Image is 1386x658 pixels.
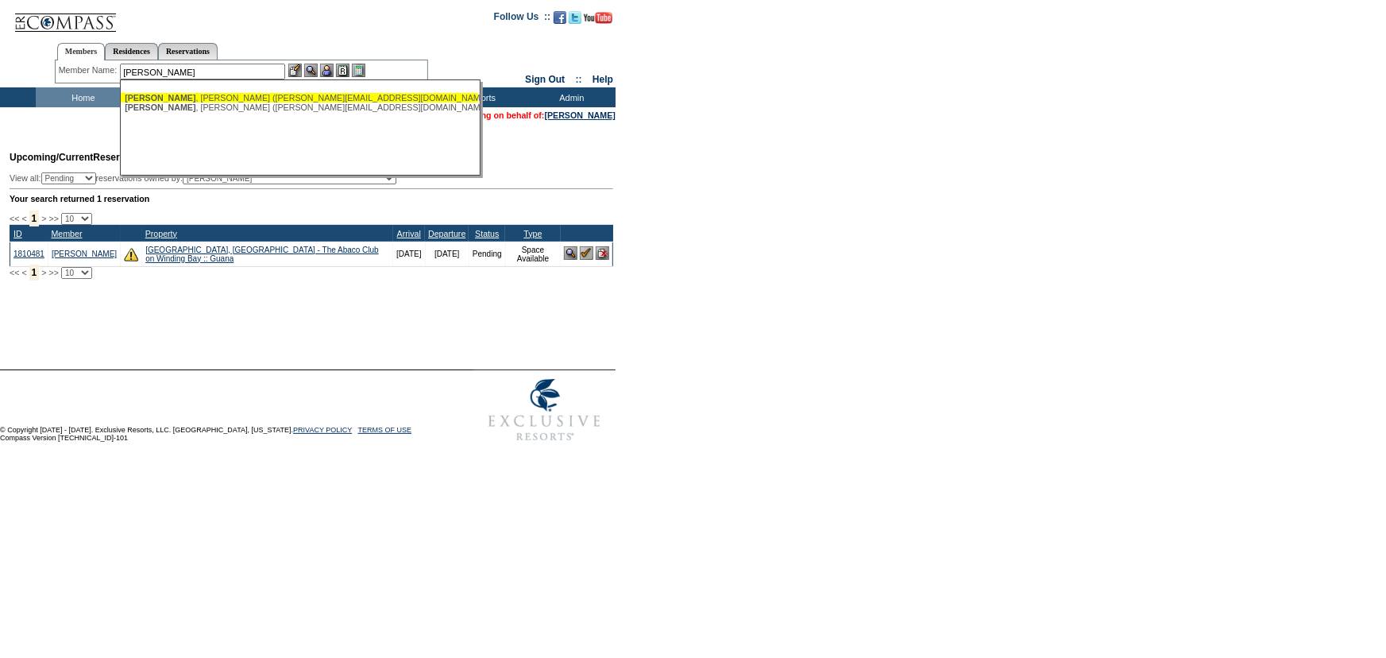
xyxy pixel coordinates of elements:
td: Admin [524,87,616,107]
img: Follow us on Twitter [569,11,581,24]
a: Follow us on Twitter [569,16,581,25]
img: Subscribe to our YouTube Channel [584,12,612,24]
span: You are acting on behalf of: [434,110,616,120]
a: [PERSON_NAME] [52,250,117,258]
a: PRIVACY POLICY [293,426,352,434]
img: b_edit.gif [288,64,302,77]
span: << [10,214,19,223]
a: Member [51,229,82,238]
span: < [21,268,26,277]
a: Residences [105,43,158,60]
td: Space Available [505,242,561,266]
a: Help [593,74,613,85]
a: [PERSON_NAME] [545,110,616,120]
span: > [41,268,46,277]
span: 1 [29,211,40,226]
a: Arrival [397,229,421,238]
td: [DATE] [425,242,469,266]
td: Pending [469,242,505,266]
img: There are insufficient days and/or tokens to cover this reservation [124,247,138,261]
a: Property [145,229,177,238]
span: [PERSON_NAME] [125,93,195,103]
div: Member Name: [59,64,120,77]
a: TERMS OF USE [358,426,412,434]
img: View [304,64,318,77]
div: , [PERSON_NAME] ([PERSON_NAME][EMAIL_ADDRESS][DOMAIN_NAME]) [125,93,474,103]
a: ID [14,229,22,238]
img: View Reservation [564,246,577,260]
div: , [PERSON_NAME] ([PERSON_NAME][EMAIL_ADDRESS][DOMAIN_NAME]) [125,103,474,112]
a: 1810481 [14,250,44,258]
span: Reservations [10,152,153,163]
span: >> [48,214,58,223]
a: Subscribe to our YouTube Channel [584,16,612,25]
td: Follow Us :: [494,10,550,29]
a: Members [57,43,106,60]
div: Your search returned 1 reservation [10,194,613,203]
img: Become our fan on Facebook [554,11,566,24]
img: b_calculator.gif [352,64,365,77]
td: Home [36,87,127,107]
span: < [21,214,26,223]
span: >> [48,268,58,277]
a: Type [524,229,542,238]
div: View all: reservations owned by: [10,172,403,184]
a: [GEOGRAPHIC_DATA], [GEOGRAPHIC_DATA] - The Abaco Club on Winding Bay :: Guana [145,246,379,263]
span: << [10,268,19,277]
span: [PERSON_NAME] [125,103,195,112]
a: Become our fan on Facebook [554,16,566,25]
img: Cancel Reservation [596,246,609,260]
img: Reservations [336,64,349,77]
td: [DATE] [393,242,425,266]
img: Confirm Reservation [580,246,593,260]
img: Exclusive Resorts [473,370,616,450]
a: Status [475,229,499,238]
span: Upcoming/Current [10,152,93,163]
img: Impersonate [320,64,334,77]
a: Reservations [158,43,218,60]
span: > [41,214,46,223]
span: 1 [29,265,40,281]
span: :: [576,74,582,85]
a: Departure [428,229,465,238]
a: Sign Out [525,74,565,85]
